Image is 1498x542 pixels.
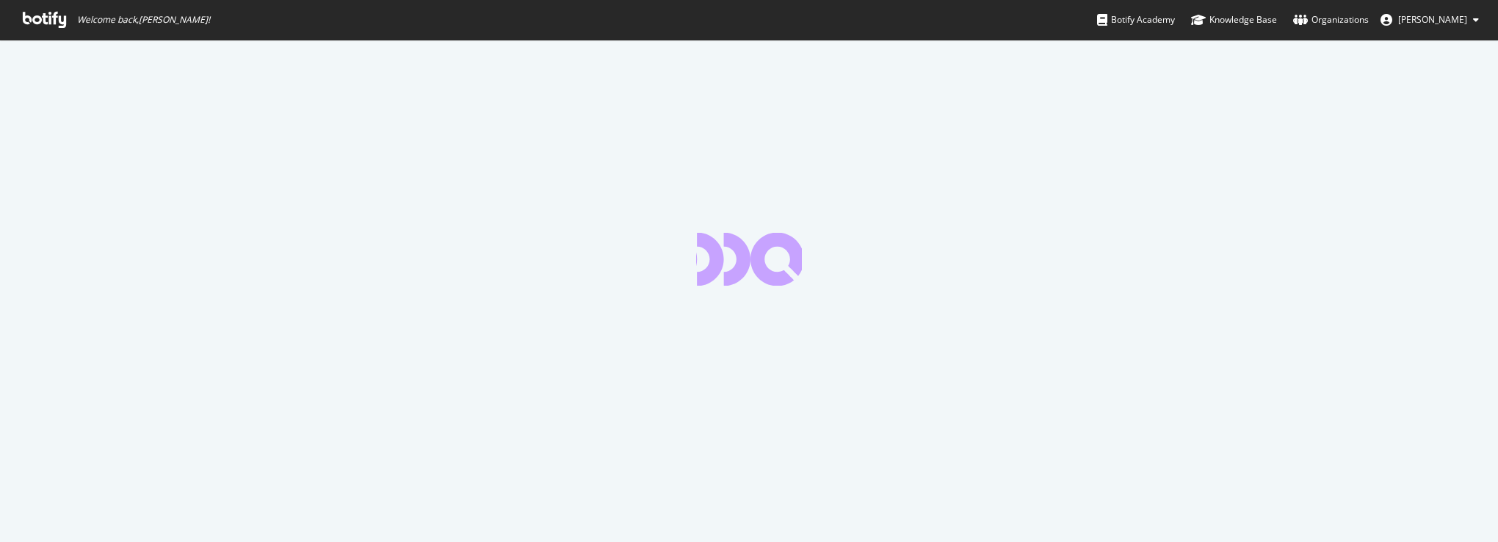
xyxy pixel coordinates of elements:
[77,14,210,26] span: Welcome back, [PERSON_NAME] !
[1398,13,1467,26] span: Robert Avila
[1293,12,1369,27] div: Organizations
[1097,12,1175,27] div: Botify Academy
[1191,12,1277,27] div: Knowledge Base
[1369,8,1491,32] button: [PERSON_NAME]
